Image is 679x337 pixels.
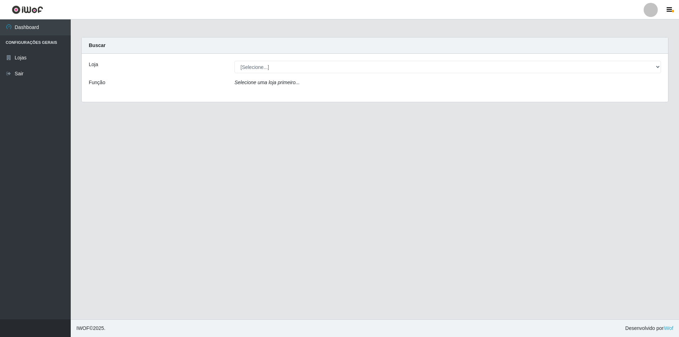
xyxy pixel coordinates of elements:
a: iWof [663,325,673,331]
label: Função [89,79,105,86]
span: © 2025 . [76,325,105,332]
img: CoreUI Logo [12,5,43,14]
span: IWOF [76,325,89,331]
label: Loja [89,61,98,68]
strong: Buscar [89,42,105,48]
i: Selecione uma loja primeiro... [234,80,300,85]
span: Desenvolvido por [625,325,673,332]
